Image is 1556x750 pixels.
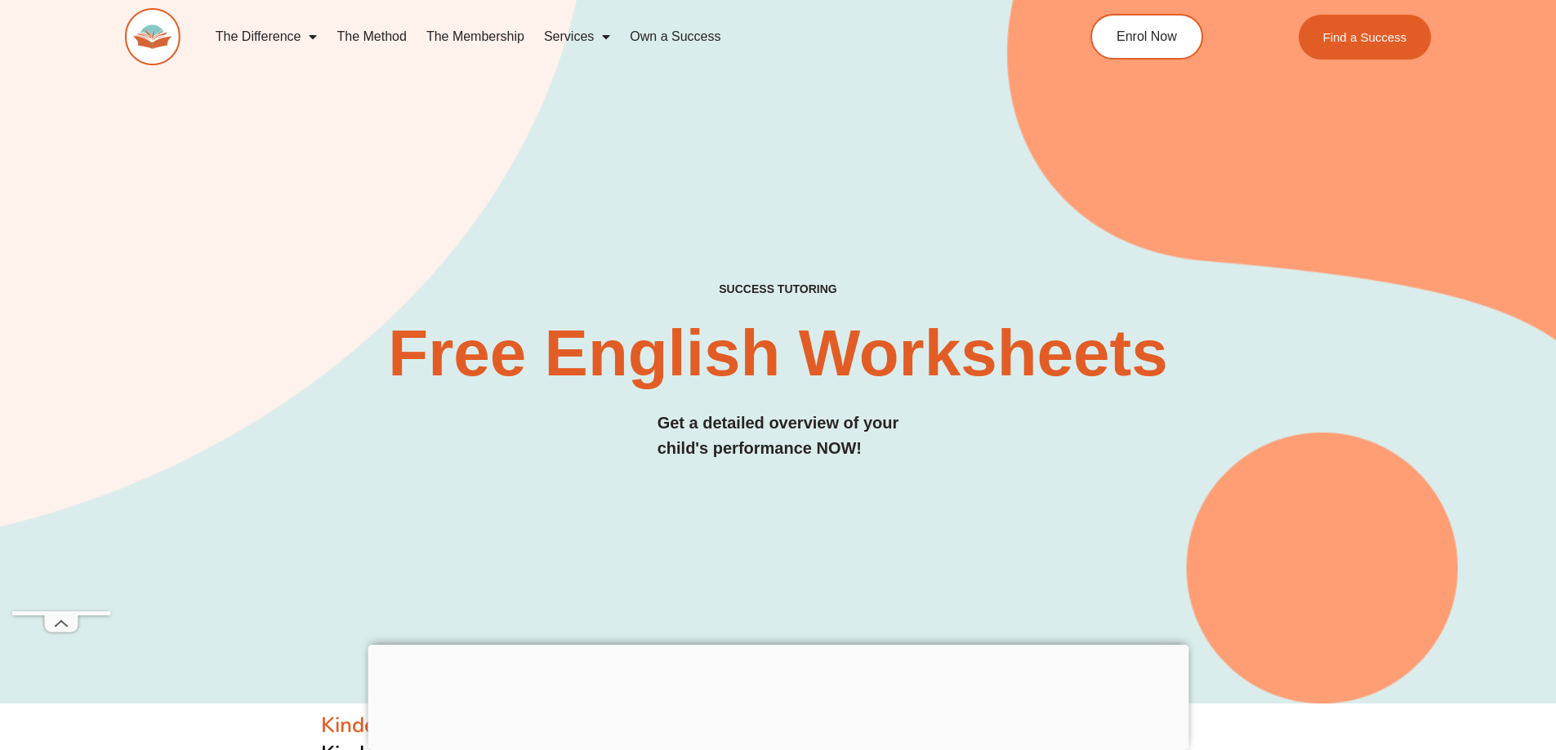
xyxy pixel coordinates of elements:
[368,645,1188,746] iframe: Advertisement
[12,122,110,611] iframe: Advertisement
[1323,31,1407,43] span: Find a Success
[347,321,1210,386] h2: Free English Worksheets​
[327,18,416,55] a: The Method
[321,712,1236,739] h3: Kinder English Worksheets
[1299,15,1432,60] a: Find a Success
[534,18,620,55] a: Services
[206,18,328,55] a: The Difference
[658,411,899,461] h3: Get a detailed overview of your child's performance NOW!
[1117,30,1177,43] span: Enrol Now
[585,282,972,296] h4: SUCCESS TUTORING​
[417,18,534,55] a: The Membership
[1090,14,1203,60] a: Enrol Now
[620,18,730,55] a: Own a Success
[206,18,1016,55] nav: Menu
